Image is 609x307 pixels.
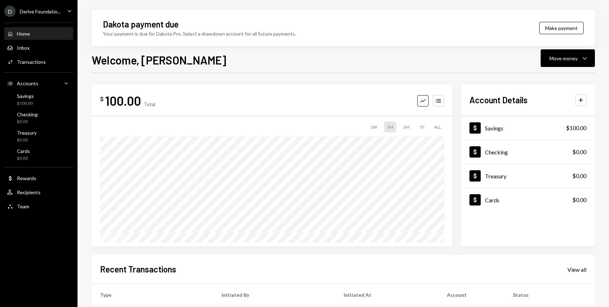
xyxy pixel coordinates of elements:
div: 3M [400,122,412,133]
div: Checking [485,149,508,155]
th: Type [92,284,213,306]
div: Home [17,31,30,37]
div: Dakota payment due [103,18,179,30]
button: Move money [541,49,595,67]
div: D [4,6,16,17]
a: Recipients [4,186,73,198]
a: Checking$0.00 [4,109,73,126]
div: Move money [549,55,578,62]
div: 1Y [417,122,427,133]
div: Derive Foundatio... [20,8,61,14]
div: Recipients [17,189,41,195]
a: Savings$100.00 [461,116,595,140]
a: Rewards [4,172,73,184]
div: Treasury [17,130,37,136]
h2: Recent Transactions [100,263,176,275]
div: Accounts [17,80,38,86]
a: Treasury$0.00 [4,128,73,145]
a: Treasury$0.00 [461,164,595,188]
div: $0.00 [17,119,38,125]
a: View all [567,265,586,273]
div: Checking [17,111,38,117]
th: Status [504,284,595,306]
div: Transactions [17,59,46,65]
a: Accounts [4,77,73,90]
div: Total [144,101,155,107]
div: $100.00 [17,100,34,106]
th: Initiated By [213,284,335,306]
th: Account [438,284,504,306]
div: $0.00 [572,148,586,156]
div: Team [17,203,29,209]
div: Savings [485,125,503,131]
div: View all [567,266,586,273]
a: Team [4,200,73,213]
a: Home [4,27,73,40]
div: ALL [431,122,444,133]
div: Inbox [17,45,30,51]
a: Checking$0.00 [461,140,595,164]
a: Transactions [4,55,73,68]
h2: Account Details [469,94,528,106]
a: Savings$100.00 [4,91,73,108]
a: Inbox [4,41,73,54]
div: $0.00 [572,172,586,180]
div: $100.00 [566,124,586,132]
div: Treasury [485,173,506,179]
div: Savings [17,93,34,99]
div: $ [100,96,104,103]
button: Make payment [539,22,584,34]
div: Rewards [17,175,36,181]
div: $0.00 [17,155,30,161]
div: Cards [485,197,499,203]
h1: Welcome, [PERSON_NAME] [92,53,226,67]
th: Initiated At [335,284,438,306]
div: $0.00 [17,137,37,143]
div: Your payment is due for Dakota Pro. Select a drawdown account for all future payments. [103,30,296,37]
a: Cards$0.00 [4,146,73,163]
div: 100.00 [105,93,141,109]
div: $0.00 [572,196,586,204]
div: 1M [384,122,396,133]
div: Cards [17,148,30,154]
div: 1W [368,122,380,133]
a: Cards$0.00 [461,188,595,211]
